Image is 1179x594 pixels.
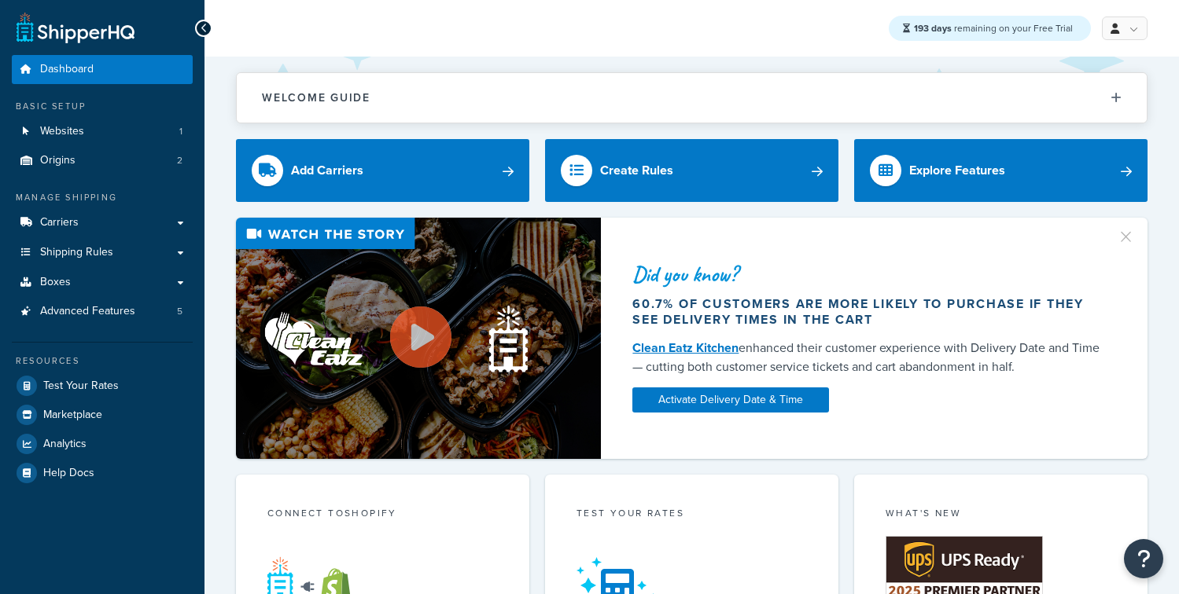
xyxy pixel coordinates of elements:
[177,305,182,318] span: 5
[12,208,193,237] a: Carriers
[914,21,1073,35] span: remaining on your Free Trial
[262,92,370,104] h2: Welcome Guide
[12,117,193,146] li: Websites
[43,409,102,422] span: Marketplace
[40,125,84,138] span: Websites
[179,125,182,138] span: 1
[632,296,1110,328] div: 60.7% of customers are more likely to purchase if they see delivery times in the cart
[12,238,193,267] a: Shipping Rules
[12,430,193,458] a: Analytics
[12,268,193,297] a: Boxes
[40,63,94,76] span: Dashboard
[40,216,79,229] span: Carriers
[12,297,193,326] li: Advanced Features
[632,339,739,357] a: Clean Eatz Kitchen
[40,246,113,259] span: Shipping Rules
[632,263,1110,285] div: Did you know?
[854,139,1148,202] a: Explore Features
[43,379,119,393] span: Test Your Rates
[12,459,193,487] a: Help Docs
[12,146,193,175] li: Origins
[236,218,601,458] img: Video thumbnail
[12,55,193,84] a: Dashboard
[914,21,952,35] strong: 193 days
[12,146,193,175] a: Origins2
[237,73,1147,123] button: Welcome Guide
[600,159,673,181] div: Create Rules
[43,467,94,480] span: Help Docs
[12,372,193,400] a: Test Your Rates
[886,506,1116,524] div: What's New
[40,154,76,167] span: Origins
[177,154,182,167] span: 2
[12,100,193,113] div: Basic Setup
[909,159,1005,181] div: Explore Features
[43,438,87,451] span: Analytics
[12,354,193,368] div: Resources
[236,139,529,202] a: Add Carriers
[12,117,193,146] a: Websites1
[267,506,498,524] div: Connect to Shopify
[40,276,71,289] span: Boxes
[577,506,807,524] div: Test your rates
[12,401,193,429] a: Marketplace
[12,191,193,204] div: Manage Shipping
[1124,539,1163,578] button: Open Resource Center
[40,305,135,318] span: Advanced Features
[545,139,838,202] a: Create Rules
[632,387,829,412] a: Activate Delivery Date & Time
[291,159,363,181] div: Add Carriers
[12,297,193,326] a: Advanced Features5
[632,339,1110,376] div: enhanced their customer experience with Delivery Date and Time — cutting both customer service ti...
